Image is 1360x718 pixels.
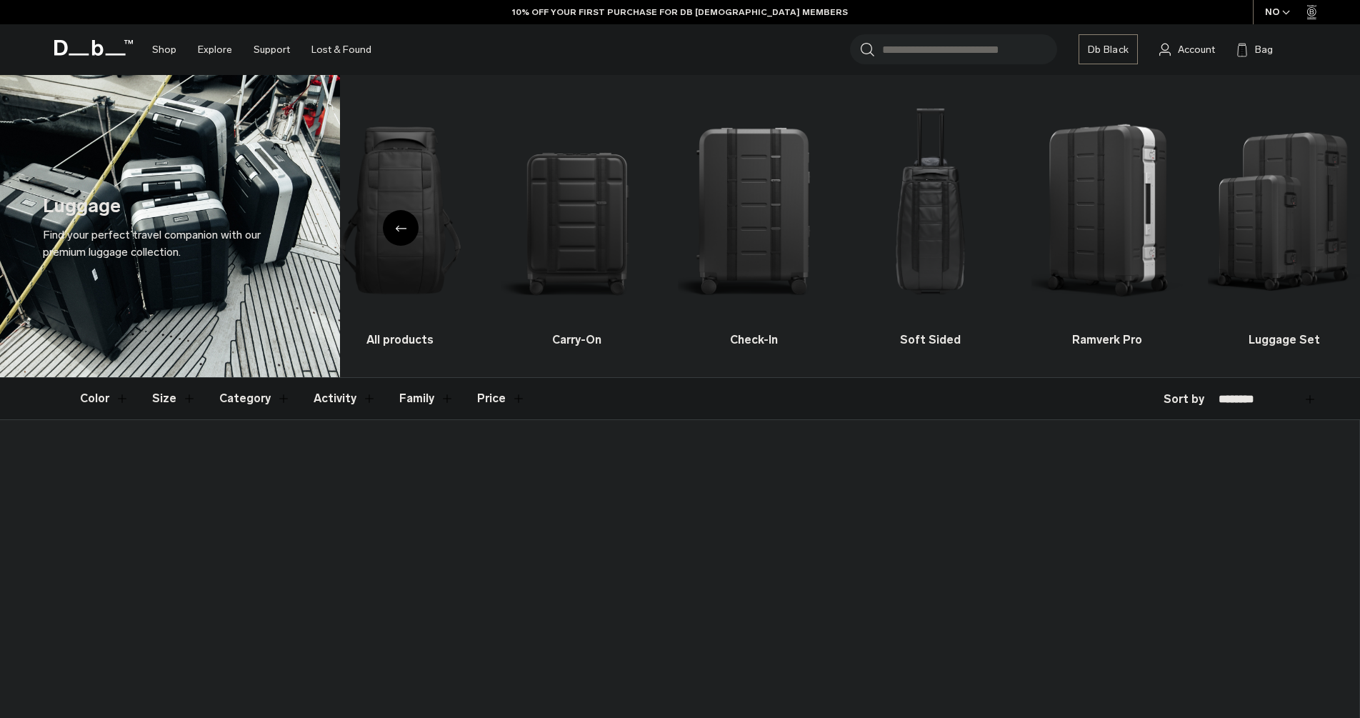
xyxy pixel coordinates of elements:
[383,210,419,246] div: Previous slide
[1208,96,1359,324] img: Db
[311,24,371,75] a: Lost & Found
[855,96,1006,349] a: Db Soft Sided
[198,24,232,75] a: Explore
[43,228,261,259] span: Find your perfect travel companion with our premium luggage collection.
[1031,96,1183,324] img: Db
[80,378,129,419] button: Toggle Filter
[324,331,476,349] h3: All products
[501,331,653,349] h3: Carry-On
[141,24,382,75] nav: Main Navigation
[1208,96,1359,349] a: Db Luggage Set
[1178,42,1215,57] span: Account
[1159,41,1215,58] a: Account
[219,378,291,419] button: Toggle Filter
[678,96,829,349] li: 3 / 6
[1031,96,1183,349] a: Db Ramverk Pro
[855,331,1006,349] h3: Soft Sided
[324,96,476,324] img: Db
[43,191,121,221] h1: Luggage
[678,331,829,349] h3: Check-In
[152,24,176,75] a: Shop
[501,96,653,349] a: Db Carry-On
[501,96,653,349] li: 2 / 6
[512,6,848,19] a: 10% OFF YOUR FIRST PURCHASE FOR DB [DEMOGRAPHIC_DATA] MEMBERS
[399,378,454,419] button: Toggle Filter
[1208,96,1359,349] li: 6 / 6
[501,96,653,324] img: Db
[314,378,376,419] button: Toggle Filter
[1255,42,1273,57] span: Bag
[1031,331,1183,349] h3: Ramverk Pro
[1208,331,1359,349] h3: Luggage Set
[1079,34,1138,64] a: Db Black
[254,24,290,75] a: Support
[678,96,829,324] img: Db
[1236,41,1273,58] button: Bag
[477,378,526,419] button: Toggle Price
[152,378,196,419] button: Toggle Filter
[855,96,1006,349] li: 4 / 6
[678,96,829,349] a: Db Check-In
[324,96,476,349] a: Db All products
[1031,96,1183,349] li: 5 / 6
[324,96,476,349] li: 1 / 6
[855,96,1006,324] img: Db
